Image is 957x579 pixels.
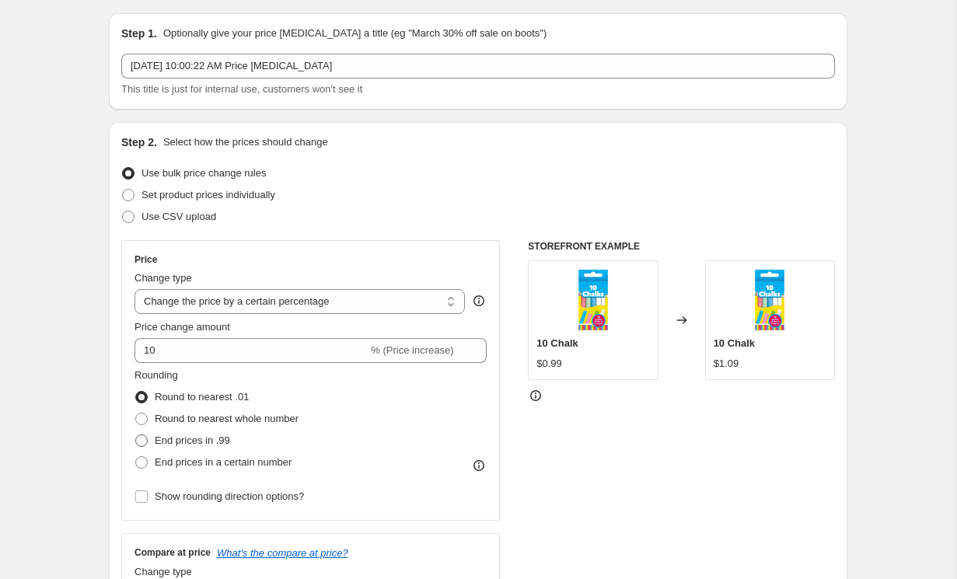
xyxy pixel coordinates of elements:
span: End prices in .99 [155,434,230,446]
span: Change type [134,566,192,577]
span: This title is just for internal use, customers won't see it [121,83,362,95]
span: Round to nearest whole number [155,413,299,424]
span: 10 Chalk [536,337,578,349]
span: Rounding [134,369,178,381]
input: 30% off holiday sale [121,54,835,78]
span: End prices in a certain number [155,456,292,468]
div: $0.99 [536,356,562,371]
div: $1.09 [714,356,739,371]
img: HpxGSSjs_d7e966c5-ead2-4340-8a55-254932da99e5_80x.jpg [739,269,801,331]
p: Select how the prices should change [163,134,328,150]
img: HpxGSSjs_d7e966c5-ead2-4340-8a55-254932da99e5_80x.jpg [562,269,624,331]
span: Price change amount [134,321,230,333]
span: 10 Chalk [714,337,755,349]
h3: Price [134,253,157,266]
h2: Step 2. [121,134,157,150]
span: Change type [134,272,192,284]
span: Use CSV upload [141,211,216,222]
span: Set product prices individually [141,189,275,201]
h3: Compare at price [134,546,211,559]
span: % (Price increase) [371,344,453,356]
span: Show rounding direction options? [155,490,304,502]
p: Optionally give your price [MEDICAL_DATA] a title (eg "March 30% off sale on boots") [163,26,547,41]
h2: Step 1. [121,26,157,41]
div: help [471,293,487,309]
span: Use bulk price change rules [141,167,266,179]
h6: STOREFRONT EXAMPLE [528,240,835,253]
input: -15 [134,338,368,363]
span: Round to nearest .01 [155,391,249,403]
button: What's the compare at price? [217,547,348,559]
